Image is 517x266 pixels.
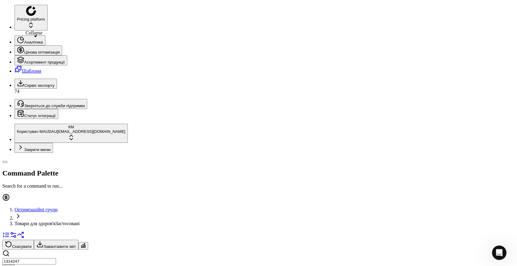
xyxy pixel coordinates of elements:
button: Аналітика [15,35,45,45]
span: [EMAIL_ADDRESS][DOMAIN_NAME] [57,129,125,134]
span: Товари для здоров'я [15,221,55,226]
span: Товари для здоров'яЗастосовані [15,221,515,226]
button: КMКористувач MAUDAU[EMAIL_ADDRESS][DOMAIN_NAME] [15,124,128,143]
p: Search for a command to run... [2,183,515,189]
span: Аналітика [24,40,43,44]
span: Pricing platform [17,17,45,21]
button: Pricing platform [15,5,48,31]
h2: Command Palette [2,169,515,177]
button: Toggle Sidebar [2,161,7,163]
span: Сервіс експорту [24,83,55,88]
a: Оптимізаційні групи [15,207,58,212]
button: Асортимент продукції [15,55,67,65]
span: Користувач MAUDAU [17,129,57,134]
iframe: Intercom live chat [492,245,506,260]
span: Цінова оптимізація [24,50,60,54]
span: Зверніться до служби підтримки [24,103,85,108]
span: Застосовані [55,221,80,226]
div: 74 [15,89,515,94]
button: Завантажити звіт [34,240,78,250]
span: Шаблони [22,68,41,74]
button: Скасувати [2,240,34,250]
button: Сервіс експорту [15,79,57,89]
nav: breadcrumb [2,207,515,226]
button: Статус інтеграції [15,109,58,119]
input: Пошук по SKU або назві [2,258,56,264]
span: Статус інтеграції [24,113,56,118]
button: Зверніться до служби підтримки [15,99,87,109]
a: Шаблони [15,68,41,74]
span: КM [68,125,74,129]
span: Закрити меню [24,147,51,152]
button: Цінова оптимізація [15,45,62,55]
span: Асортимент продукції [24,60,65,64]
div: Collapse [25,30,42,36]
button: Закрити меню [15,143,53,153]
